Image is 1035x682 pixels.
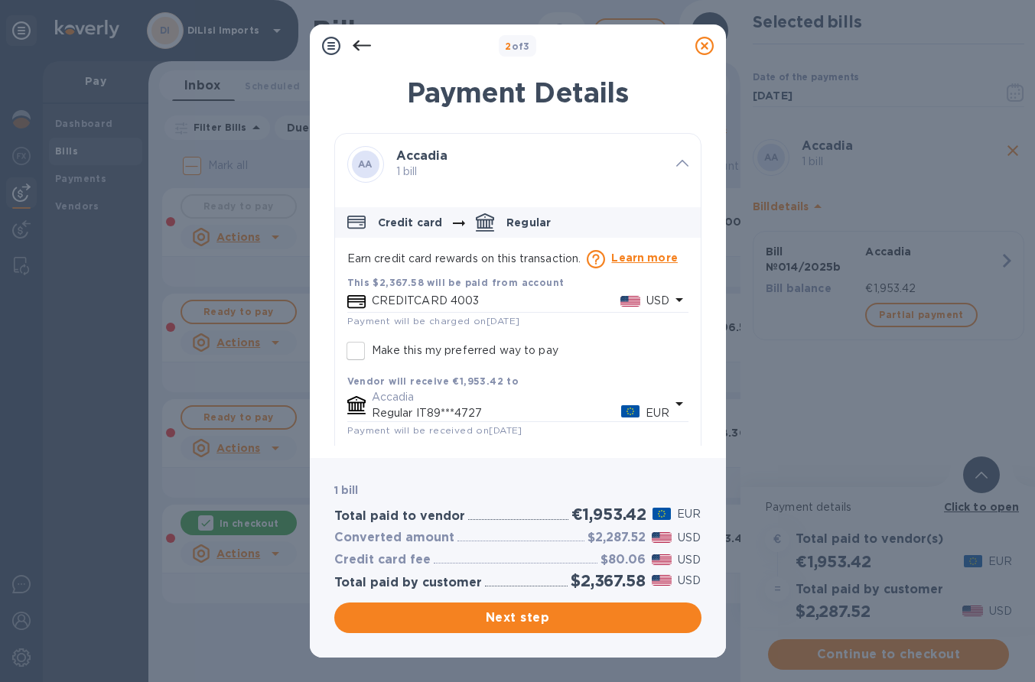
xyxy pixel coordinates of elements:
[347,609,689,627] span: Next step
[347,250,688,268] p: Earn credit card rewards on this transaction.
[335,201,701,517] div: default-method
[334,509,465,524] h3: Total paid to vendor
[347,375,519,387] b: Vendor will receive €1,953.42 to
[678,573,701,589] p: USD
[334,76,701,109] h1: Payment Details
[600,553,646,567] h3: $80.06
[347,277,565,288] b: This $2,367.58 will be paid from account
[587,531,646,545] h3: $2,287.52
[652,554,672,565] img: USD
[571,571,645,590] h2: $2,367.58
[334,484,359,496] b: 1 bill
[571,505,646,524] h2: €1,953.42
[505,41,511,52] span: 2
[372,389,670,405] p: Accadia
[335,134,701,195] div: AAAccadia 1 bill
[347,424,522,436] span: Payment will be received on [DATE]
[372,343,558,359] p: Make this my preferred way to pay
[652,575,672,586] img: USD
[334,602,701,633] button: Next step
[677,506,701,522] p: EUR
[358,158,373,170] b: AA
[611,250,678,265] p: Learn more
[506,215,551,230] p: Regular
[378,215,443,230] p: Credit card
[652,532,672,543] img: USD
[678,530,701,546] p: USD
[646,405,669,421] p: EUR
[334,576,482,590] h3: Total paid by customer
[372,405,622,421] p: Regular IT89***4727
[396,164,664,180] p: 1 bill
[396,148,448,163] b: Accadia
[505,41,530,52] b: of 3
[334,531,454,545] h3: Converted amount
[678,552,701,568] p: USD
[347,315,520,326] span: Payment will be charged on [DATE]
[372,293,620,309] p: CREDITCARD 4003
[620,296,641,307] img: USD
[646,293,669,309] p: USD
[334,553,431,567] h3: Credit card fee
